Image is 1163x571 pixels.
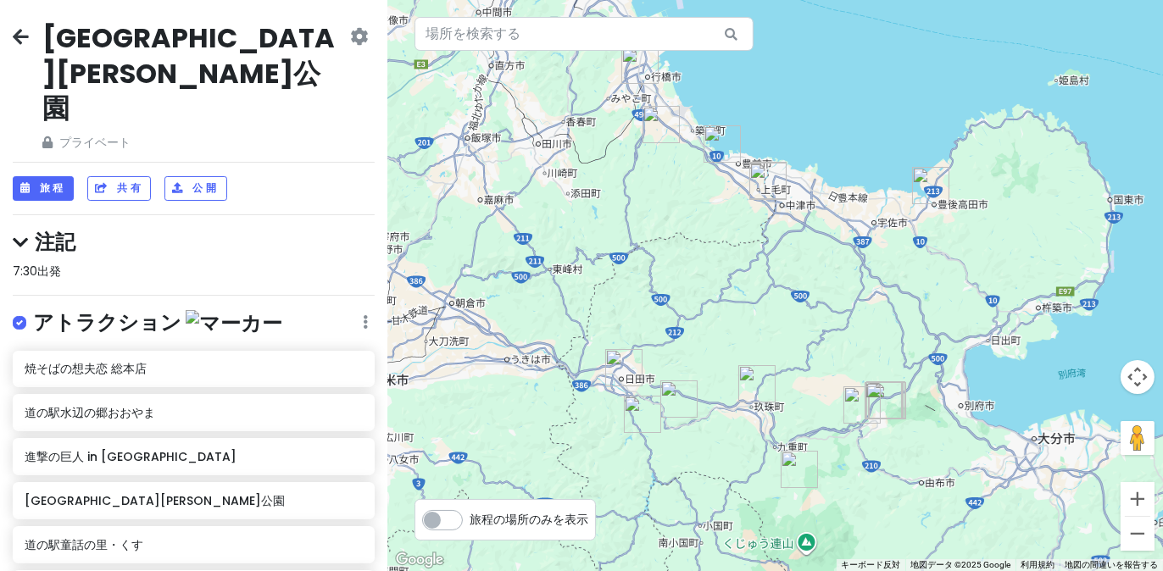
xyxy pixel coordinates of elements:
[25,404,155,421] font: 道の駅水辺の郷おおやま
[87,176,151,201] button: 共有
[841,560,900,569] font: キーボード反対
[1121,421,1155,455] button: 地図上にペグマンを落として、ストリートビューを開きます
[605,349,643,386] div: 焼そばの想夫恋 総本店
[865,382,903,419] div: 湯の坪街道
[33,308,181,336] font: アトラクション
[643,106,680,143] div: 城井ふる里村直売所
[1121,517,1155,551] button: ズームアウト
[843,386,881,424] div: 道の駅ゆふいん
[749,163,787,200] div: 湯の迫温泉 大平楽
[25,360,147,377] font: 焼そばの想夫恋 総本店
[13,176,74,201] button: 旅程
[1021,560,1054,569] a: 利用規約
[35,228,75,256] font: 注記
[164,176,226,201] button: 公開
[738,365,776,402] div: 道の駅童話の里・くす
[704,125,741,163] div: 道の駅豊前おこしかけ
[186,310,282,336] img: マーカー
[912,167,949,204] div: 昭和の町
[25,536,143,553] font: 道の駅童話の里・くす
[42,19,335,127] font: [GEOGRAPHIC_DATA][PERSON_NAME]公園
[621,47,659,84] div: ゆめタウン行橋
[1065,560,1158,569] a: 地図の間違いを報告する
[392,549,448,571] img: グーグル
[192,181,219,196] font: 公開
[40,181,66,196] font: 旅程
[59,134,131,151] font: プライベート
[624,396,661,433] div: 道の駅水辺の郷おおやま
[910,560,1010,569] font: 地図データ ©2025 Google
[866,381,904,419] div: 湯布院フローラルヴィレッジ
[749,162,787,199] div: HOTEL R9 The Yard 上毛
[869,382,906,419] div: 金鱗湖
[781,451,818,488] div: 九重“夢”大吊橋
[415,17,754,51] input: 場所を検索する
[117,181,143,196] font: 共有
[25,448,236,465] font: 進撃の巨人 in [GEOGRAPHIC_DATA]
[392,549,448,571] a: Google マップでこの地域を開きます（新しいウィンドウが開きます）
[868,381,905,419] div: 金鱗湖入口前駐車場
[841,559,900,571] button: キーボード反対
[660,380,698,418] div: 九州池田記念墓地公園
[13,263,61,280] font: 7:30出発
[1121,482,1155,516] button: ズームイン
[1121,360,1155,394] button: 地図のカメラコントロール
[25,492,285,509] font: [GEOGRAPHIC_DATA][PERSON_NAME]公園
[470,511,588,528] font: 旅程の場所のみを表示
[865,382,902,419] div: トリック３Ｄアート湯布院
